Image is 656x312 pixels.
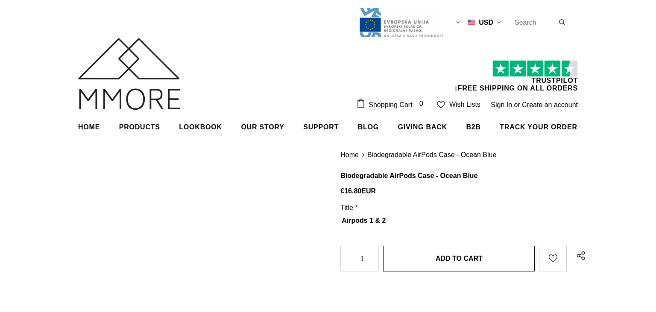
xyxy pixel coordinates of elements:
span: Shopping Cart [369,101,412,109]
span: Blog [358,123,379,131]
span: support [303,123,339,131]
span: or [514,101,520,108]
a: Create an account [522,101,578,108]
label: Airpods 1 & 2 [340,216,387,230]
span: Wish Lists [449,101,480,108]
span: Products [119,123,160,131]
span: Title [340,204,353,211]
input: Search Site [510,17,559,28]
span: USD [479,19,493,26]
a: Lookbook [179,116,222,137]
a: Sign In [491,101,512,108]
a: Our Story [241,116,284,137]
span: Biodegradable AirPods Case - Ocean Blue [367,151,496,159]
span: Home [78,123,100,131]
input: Add to cart [383,246,535,271]
span: Our Story [241,123,284,131]
img: Javni Razpis [359,7,444,38]
span: Biodegradable AirPods Case - Ocean Blue [340,172,477,179]
a: Shopping Cart 0 [356,98,430,111]
img: USD [468,18,475,26]
a: Products [119,116,160,137]
span: B2B [466,123,480,131]
a: Wish Lists [437,98,480,112]
span: Track your order [500,123,577,131]
a: Giving back [398,116,447,137]
a: Blog [358,116,379,137]
span: FREE SHIPPING ON ALL ORDERS [356,64,578,92]
img: Trust Pilot Stars [492,60,578,77]
img: MMORE Cases [78,38,180,110]
a: support [303,116,339,137]
a: B2B [466,116,480,137]
span: 0 [416,99,426,109]
a: Javni Razpis [359,18,444,26]
span: Giving back [398,123,447,131]
span: €16.80EUR [340,187,376,195]
a: Home [78,116,100,137]
span: Lookbook [179,123,222,131]
a: Trustpilot [532,77,578,84]
a: Home [340,151,359,159]
a: Track your order [500,116,577,137]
